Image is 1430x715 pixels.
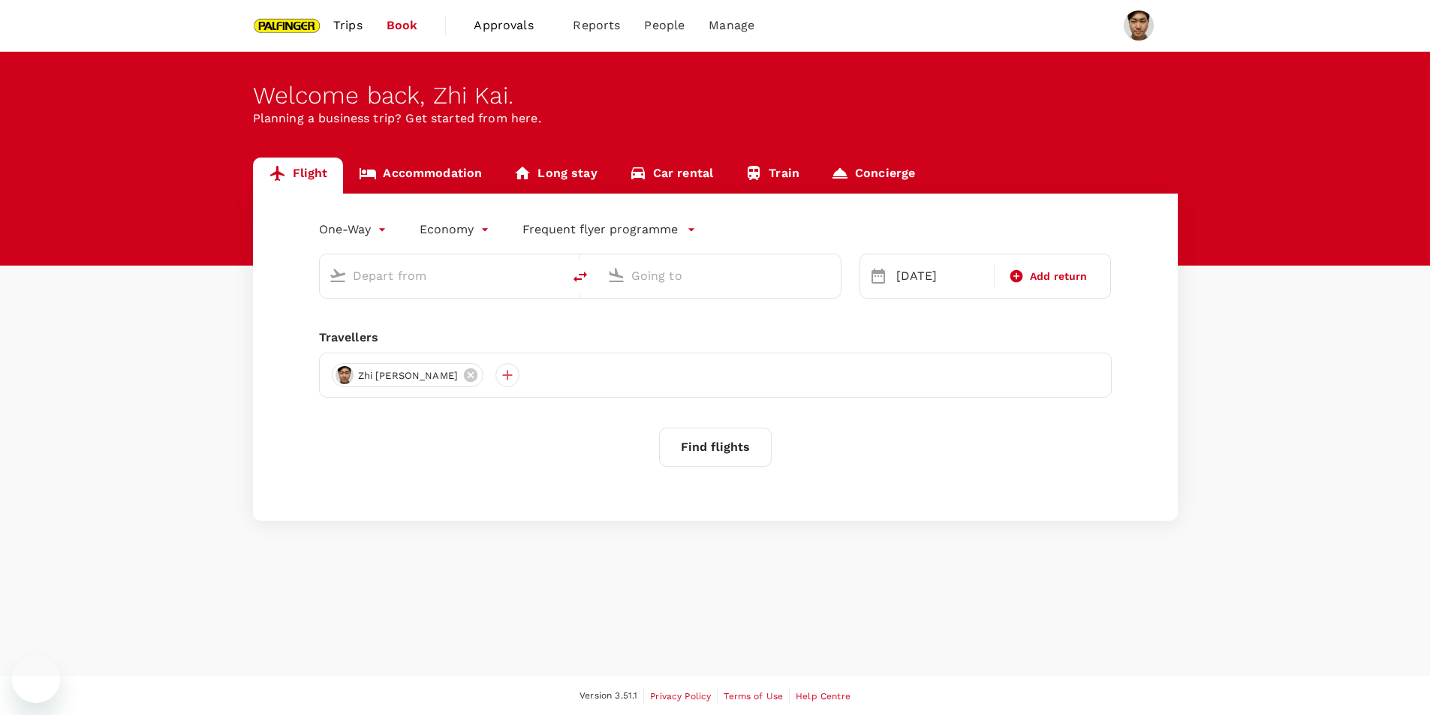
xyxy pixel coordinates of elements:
span: Reports [573,17,620,35]
span: Approvals [474,17,549,35]
div: Welcome back , Zhi Kai . [253,82,1178,110]
span: Version 3.51.1 [580,689,637,704]
img: Zhi Kai Loh [1124,11,1154,41]
a: Flight [253,158,344,194]
span: Trips [333,17,363,35]
a: Accommodation [343,158,498,194]
iframe: Button to launch messaging window [12,655,60,703]
span: Zhi [PERSON_NAME] [349,368,468,383]
div: Travellers [319,329,1112,347]
span: Book [387,17,418,35]
a: Long stay [498,158,613,194]
div: [DATE] [890,261,991,291]
span: Manage [709,17,754,35]
span: Help Centre [796,691,850,701]
span: Add return [1030,269,1088,284]
p: Frequent flyer programme [522,221,678,239]
div: Economy [420,218,492,242]
a: Terms of Use [724,688,783,704]
a: Privacy Policy [650,688,711,704]
button: Open [552,274,555,277]
img: avatar-664c4aa9c37ad.jpeg [336,366,354,384]
span: People [644,17,685,35]
img: Palfinger Asia Pacific Pte Ltd [253,9,322,42]
input: Depart from [353,264,531,287]
a: Help Centre [796,688,850,704]
button: Open [830,274,833,277]
span: Privacy Policy [650,691,711,701]
button: delete [562,259,598,295]
div: Zhi [PERSON_NAME] [332,363,484,387]
button: Frequent flyer programme [522,221,696,239]
a: Car rental [613,158,730,194]
span: Terms of Use [724,691,783,701]
div: One-Way [319,218,390,242]
a: Concierge [815,158,931,194]
p: Planning a business trip? Get started from here. [253,110,1178,128]
input: Going to [631,264,809,287]
a: Train [729,158,815,194]
button: Find flights [659,428,772,467]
